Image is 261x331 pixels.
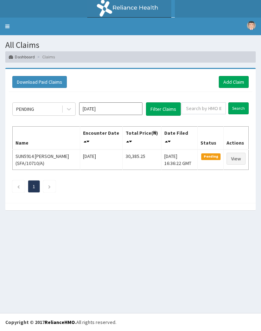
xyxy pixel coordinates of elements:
[80,149,122,170] td: [DATE]
[17,183,20,190] a: Previous page
[16,106,34,113] div: PENDING
[13,126,80,149] th: Name
[182,102,226,114] input: Search by HMO ID
[223,126,248,149] th: Actions
[161,126,197,149] th: Date Filed
[247,21,256,30] img: User Image
[227,153,246,165] a: View
[123,149,161,170] td: 30,385.25
[161,149,197,170] td: [DATE] 16:36:22 GMT
[5,40,256,50] h1: All Claims
[123,126,161,149] th: Total Price(₦)
[201,153,221,160] span: Pending
[146,102,181,116] button: Filter Claims
[48,183,51,190] a: Next page
[9,54,35,60] a: Dashboard
[228,102,249,114] input: Search
[33,183,35,190] a: Page 1 is your current page
[79,102,142,115] input: Select Month and Year
[13,149,80,170] td: SUN5914 [PERSON_NAME] (SFA/10710/A)
[5,319,76,325] strong: Copyright © 2017 .
[12,76,67,88] button: Download Paid Claims
[45,319,75,325] a: RelianceHMO
[80,126,122,149] th: Encounter Date
[219,76,249,88] a: Add Claim
[198,126,224,149] th: Status
[36,54,55,60] li: Claims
